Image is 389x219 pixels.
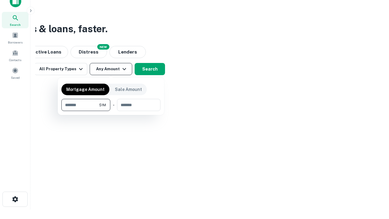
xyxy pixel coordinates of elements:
span: $1M [99,102,106,108]
iframe: Chat Widget [359,170,389,200]
div: - [113,99,115,111]
p: Sale Amount [115,86,142,93]
p: Mortgage Amount [66,86,105,93]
